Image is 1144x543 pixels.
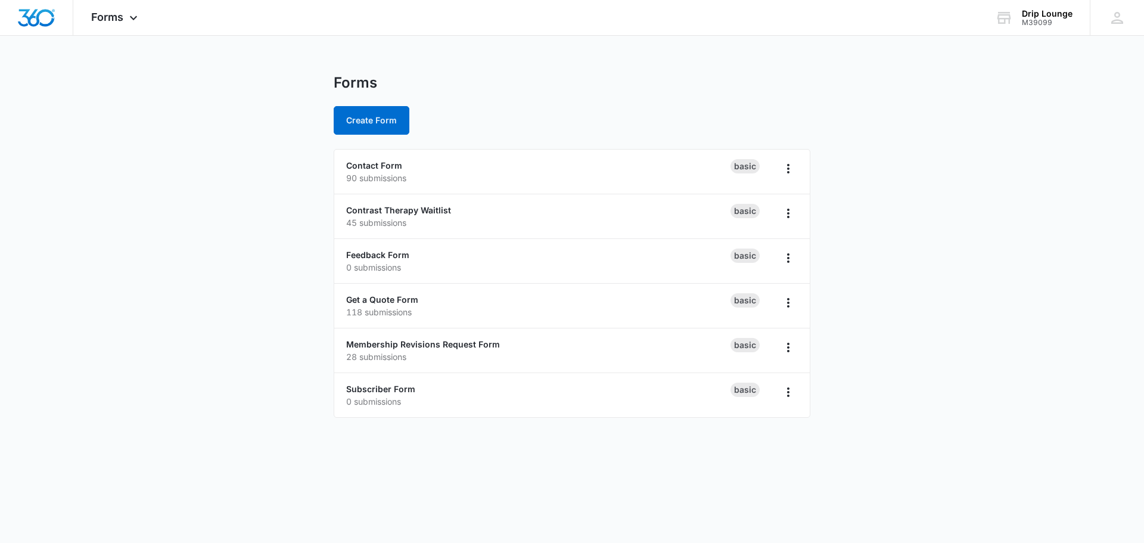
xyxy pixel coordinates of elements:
[346,250,409,260] a: Feedback Form
[346,294,418,305] a: Get a Quote Form
[779,383,798,402] button: Overflow Menu
[779,159,798,178] button: Overflow Menu
[730,338,760,352] div: Basic
[779,338,798,357] button: Overflow Menu
[730,293,760,308] div: Basic
[334,106,409,135] button: Create Form
[1022,18,1072,27] div: account id
[346,306,730,318] p: 118 submissions
[779,204,798,223] button: Overflow Menu
[346,205,451,215] a: Contrast Therapy Waitlist
[779,249,798,268] button: Overflow Menu
[346,350,730,363] p: 28 submissions
[779,293,798,312] button: Overflow Menu
[346,395,730,408] p: 0 submissions
[730,159,760,173] div: Basic
[334,74,377,92] h1: Forms
[346,172,730,184] p: 90 submissions
[1022,9,1072,18] div: account name
[730,249,760,263] div: Basic
[346,384,415,394] a: Subscriber Form
[346,261,730,274] p: 0 submissions
[346,339,500,349] a: Membership Revisions Request Form
[730,383,760,397] div: Basic
[730,204,760,218] div: Basic
[346,160,402,170] a: Contact Form
[346,216,730,229] p: 45 submissions
[91,11,123,23] span: Forms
